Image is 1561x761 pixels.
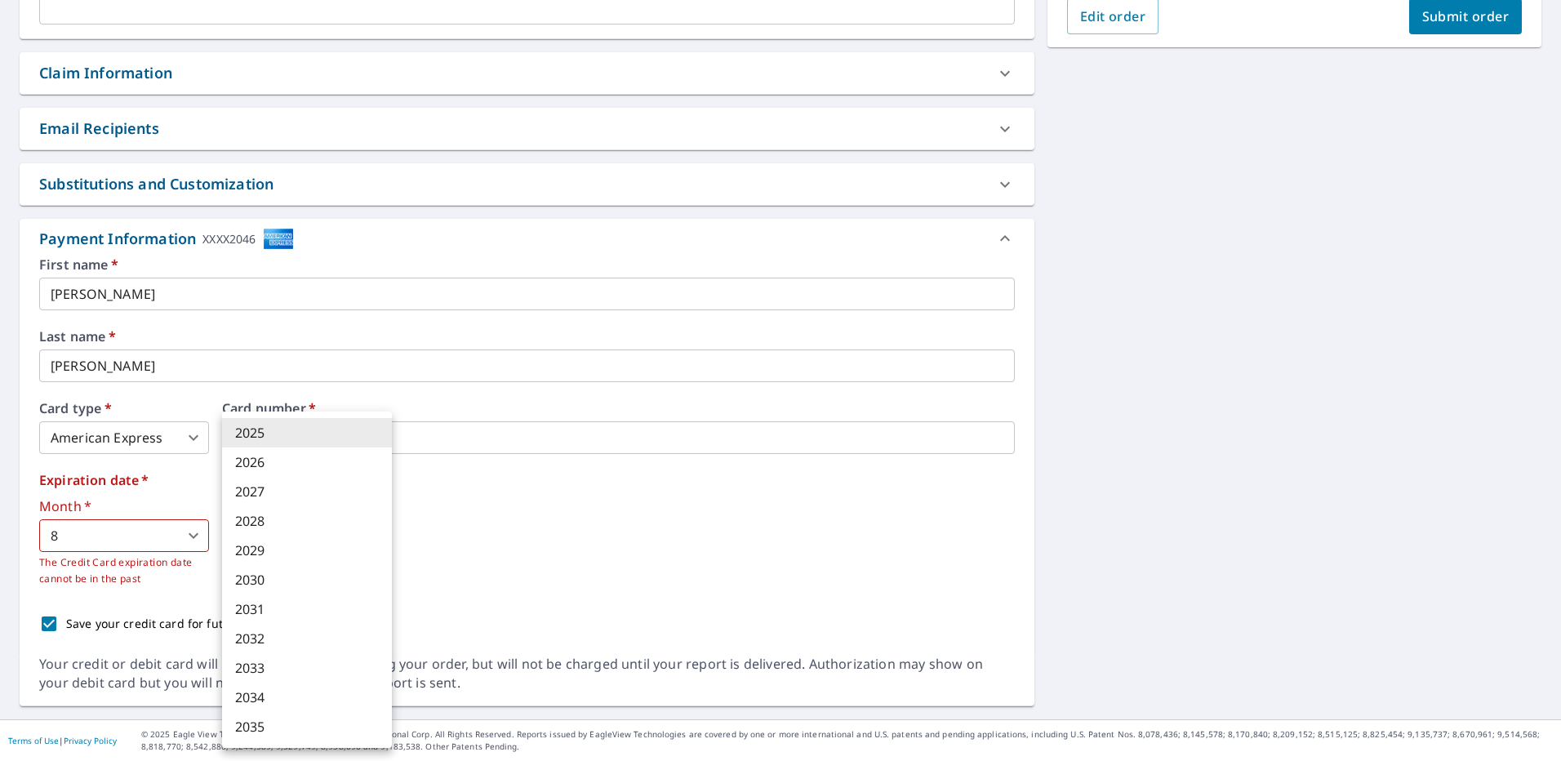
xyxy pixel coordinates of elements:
[222,653,392,683] li: 2033
[222,477,392,506] li: 2027
[222,536,392,565] li: 2029
[222,683,392,712] li: 2034
[222,418,392,447] li: 2025
[222,447,392,477] li: 2026
[222,565,392,594] li: 2030
[222,624,392,653] li: 2032
[222,712,392,741] li: 2035
[222,594,392,624] li: 2031
[222,506,392,536] li: 2028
